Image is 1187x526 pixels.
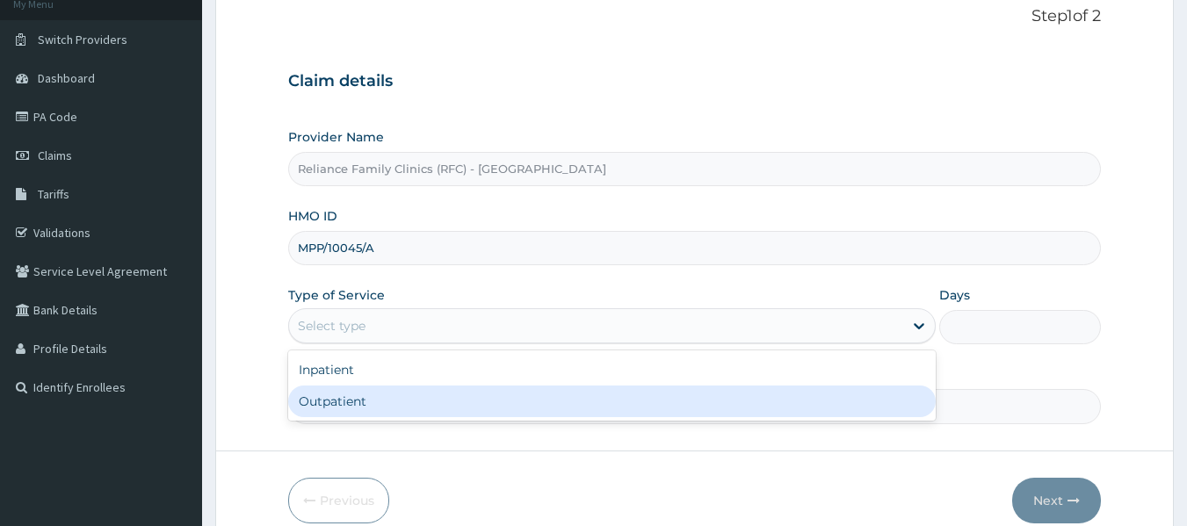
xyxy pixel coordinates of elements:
[288,231,1102,265] input: Enter HMO ID
[288,128,384,146] label: Provider Name
[288,478,389,523] button: Previous
[288,354,936,385] div: Inpatient
[939,286,970,304] label: Days
[38,32,127,47] span: Switch Providers
[298,317,366,335] div: Select type
[288,286,385,304] label: Type of Service
[288,207,337,225] label: HMO ID
[38,148,72,163] span: Claims
[38,186,69,202] span: Tariffs
[288,72,1102,91] h3: Claim details
[288,7,1102,26] p: Step 1 of 2
[38,70,95,86] span: Dashboard
[1012,478,1101,523] button: Next
[288,385,936,417] div: Outpatient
